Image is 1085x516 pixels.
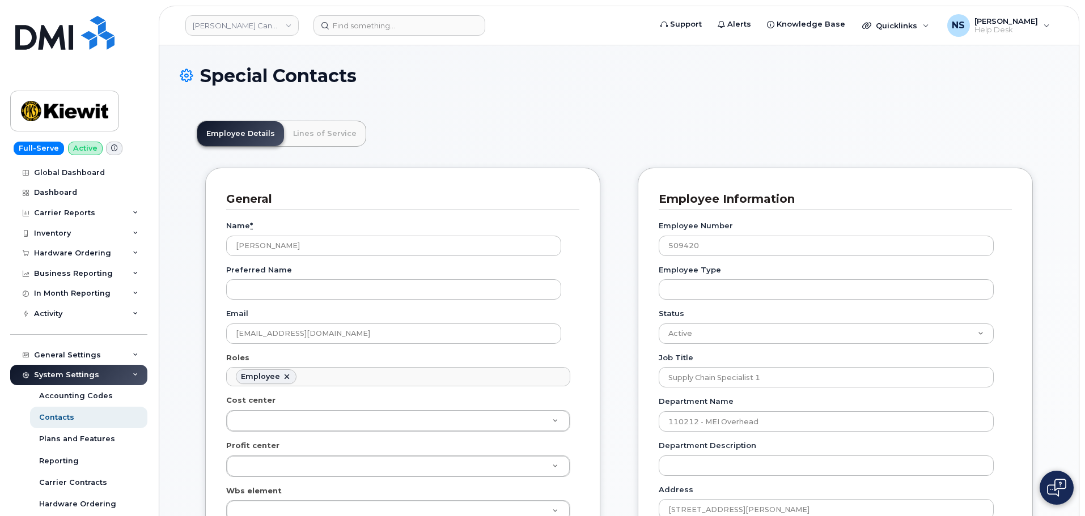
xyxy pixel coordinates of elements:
[1047,479,1066,497] img: Open chat
[659,396,734,407] label: Department Name
[659,308,684,319] label: Status
[226,191,571,207] h3: General
[659,484,693,495] label: Address
[250,221,253,230] abbr: required
[284,121,366,146] a: Lines of Service
[659,220,733,231] label: Employee Number
[659,191,1003,207] h3: Employee Information
[659,265,721,275] label: Employee Type
[659,440,756,451] label: Department Description
[226,308,248,319] label: Email
[226,265,292,275] label: Preferred Name
[226,485,282,496] label: Wbs element
[659,352,693,363] label: Job Title
[180,66,1058,86] h1: Special Contacts
[226,395,276,406] label: Cost center
[197,121,284,146] a: Employee Details
[226,220,253,231] label: Name
[241,372,280,381] div: Employee
[226,352,249,363] label: Roles
[226,440,279,451] label: Profit center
